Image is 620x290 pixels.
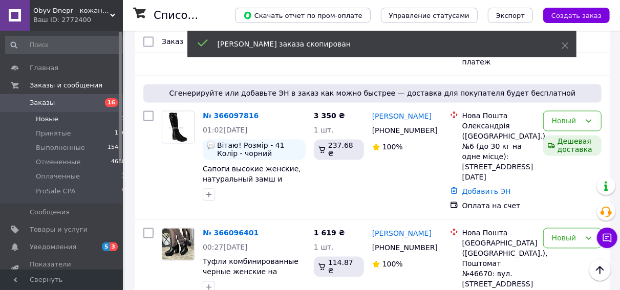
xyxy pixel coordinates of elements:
span: Главная [30,63,58,73]
span: 00:27[DATE] [203,243,248,252]
img: :speech_balloon: [207,142,215,150]
span: Отмененные [36,158,80,167]
div: [PHONE_NUMBER] [370,124,434,138]
a: Создать заказ [533,11,610,19]
div: Нова Пошта [462,228,535,238]
a: [PERSON_NAME] [372,111,432,122]
a: № 366096401 [203,229,259,237]
div: 114.87 ₴ [314,257,364,277]
span: 3 350 ₴ [314,112,345,120]
span: 116 [115,129,125,138]
a: Фото товару [162,111,195,144]
span: Сообщения [30,208,70,217]
div: Дешевая доставка [543,136,602,156]
span: Obyv Dnepr - кожаная обувь г. Днепр [33,6,110,15]
span: 9 [122,187,125,196]
span: 5 [102,242,110,251]
span: Вітаю! Розмір - 41 Колір - чорний Матеріал - замша + декоровані - чорний лакований пітон Фурнітур... [217,142,302,158]
span: 4688 [111,158,125,167]
span: 15487 [108,143,125,152]
button: Экспорт [488,8,533,23]
span: Показатели работы компании [30,260,95,278]
span: Принятые [36,129,71,138]
span: Новые [36,115,58,124]
a: Добавить ЭН [462,188,511,196]
a: Туфли комбинированные черные женские на каблуке. 37,39 размер [203,258,298,286]
h1: Список заказов [154,9,242,21]
input: Поиск [5,36,126,54]
span: Экспорт [496,12,525,19]
span: 1 шт. [314,126,334,135]
span: Заказы [30,98,55,107]
a: № 366097816 [203,112,259,120]
button: Чат с покупателем [597,228,617,248]
span: Оплаченные [36,172,80,181]
a: [PERSON_NAME] [372,229,432,239]
span: Заказ [162,38,183,46]
div: Новый [552,233,581,244]
div: [PERSON_NAME] заказа скопирован [218,39,536,49]
span: 3 [110,242,118,251]
img: Фото товару [162,229,194,260]
span: Скачать отчет по пром-оплате [243,11,362,20]
button: Скачать отчет по пром-оплате [235,8,371,23]
button: Создать заказ [543,8,610,23]
span: 1 шт. [314,243,334,252]
button: Наверх [589,259,611,281]
div: Олександрія ([GEOGRAPHIC_DATA].), №6 (до 30 кг на одне місце): [STREET_ADDRESS][DATE] [462,121,535,183]
span: 01:02[DATE] [203,126,248,135]
div: Ваш ID: 2772400 [33,15,123,25]
span: 16 [105,98,118,107]
div: [PHONE_NUMBER] [370,241,434,255]
span: Управление статусами [389,12,469,19]
span: 100% [382,260,403,269]
div: Оплата на счет [462,201,535,211]
span: Сгенерируйте или добавьте ЭН в заказ как можно быстрее — доставка для покупателя будет бесплатной [147,88,597,99]
span: 13 [118,115,125,124]
span: 100% [382,143,403,151]
a: Сапоги высокие женские, натуральный замш и лаковая кожа [203,165,301,194]
span: Товары и услуги [30,225,88,234]
div: Нова Пошта [462,111,535,121]
span: 1 619 ₴ [314,229,345,237]
a: Фото товару [162,228,195,261]
button: Управление статусами [381,8,478,23]
span: 3 [122,172,125,181]
span: Выполненные [36,143,85,152]
span: Заказы и сообщения [30,81,102,90]
div: Новый [552,116,581,127]
img: Фото товару [168,111,188,143]
div: 237.68 ₴ [314,140,364,160]
span: Уведомления [30,242,76,252]
span: ProSale CPA [36,187,76,196]
span: Создать заказ [551,12,602,19]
